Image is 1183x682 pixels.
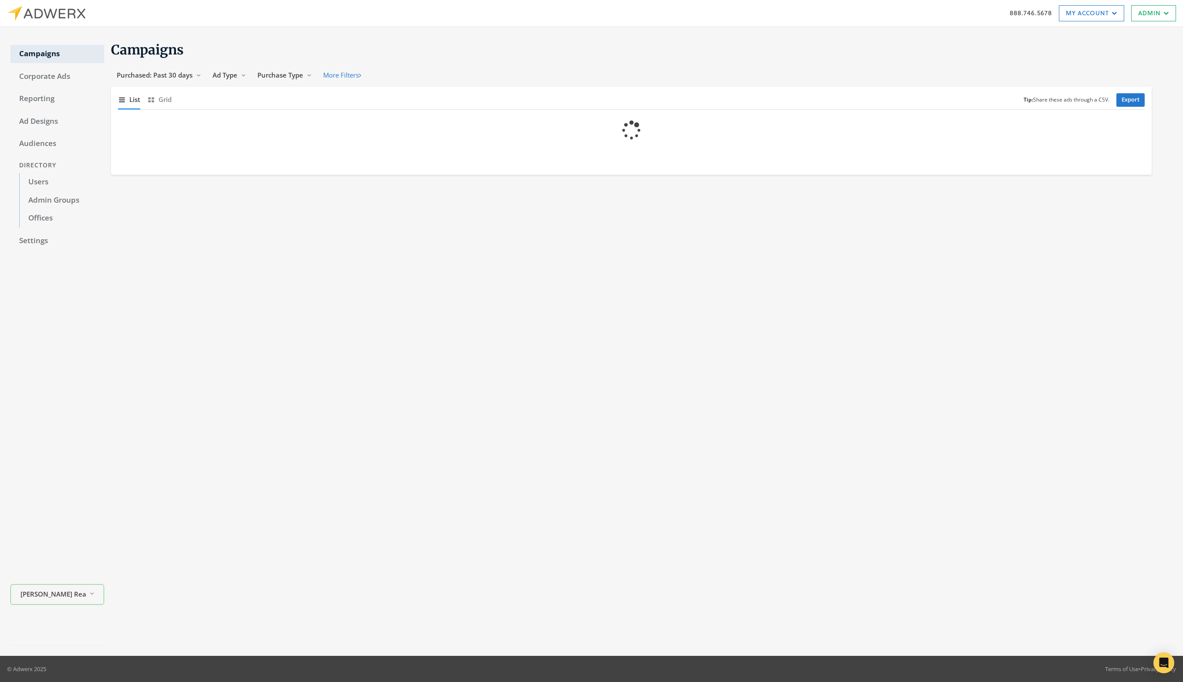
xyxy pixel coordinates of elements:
[19,209,104,227] a: Offices
[1024,96,1109,104] small: Share these ads through a CSV.
[7,6,85,21] img: Adwerx
[1059,5,1124,21] a: My Account
[207,67,252,83] button: Ad Type
[1010,8,1052,17] a: 888.746.5678
[10,112,104,131] a: Ad Designs
[10,157,104,173] div: Directory
[1024,96,1033,103] b: Tip:
[1116,93,1145,107] a: Export
[118,90,140,109] button: List
[111,41,184,58] span: Campaigns
[147,90,172,109] button: Grid
[1131,5,1176,21] a: Admin
[159,95,172,105] span: Grid
[19,173,104,191] a: Users
[1105,665,1139,673] a: Terms of Use
[1105,665,1176,673] div: •
[257,71,303,79] span: Purchase Type
[10,135,104,153] a: Audiences
[129,95,140,105] span: List
[7,665,46,673] p: © Adwerx 2025
[10,584,104,605] button: [PERSON_NAME] Realty
[10,90,104,108] a: Reporting
[10,232,104,250] a: Settings
[19,191,104,210] a: Admin Groups
[117,71,193,79] span: Purchased: Past 30 days
[1141,665,1176,673] a: Privacy Policy
[111,67,207,83] button: Purchased: Past 30 days
[1153,652,1174,673] div: Open Intercom Messenger
[252,67,318,83] button: Purchase Type
[213,71,237,79] span: Ad Type
[20,589,86,599] span: [PERSON_NAME] Realty
[10,45,104,63] a: Campaigns
[10,68,104,86] a: Corporate Ads
[318,67,367,83] button: More Filters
